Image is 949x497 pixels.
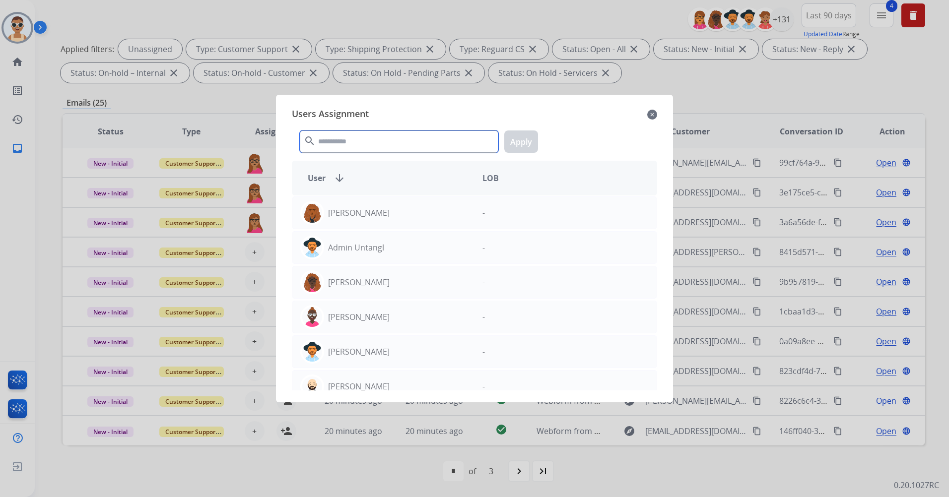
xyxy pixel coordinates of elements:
p: Admin Untangl [328,242,384,253]
mat-icon: arrow_downward [334,172,345,184]
mat-icon: search [304,135,316,147]
p: - [482,276,485,288]
span: Users Assignment [292,107,369,123]
button: Apply [504,130,538,153]
div: User [300,172,474,184]
p: - [482,311,485,323]
mat-icon: close [647,109,657,121]
p: [PERSON_NAME] [328,346,390,358]
p: [PERSON_NAME] [328,311,390,323]
p: - [482,380,485,392]
p: - [482,346,485,358]
span: LOB [482,172,499,184]
p: [PERSON_NAME] [328,207,390,219]
p: - [482,242,485,253]
p: [PERSON_NAME] [328,276,390,288]
p: - [482,207,485,219]
p: [PERSON_NAME] [328,380,390,392]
